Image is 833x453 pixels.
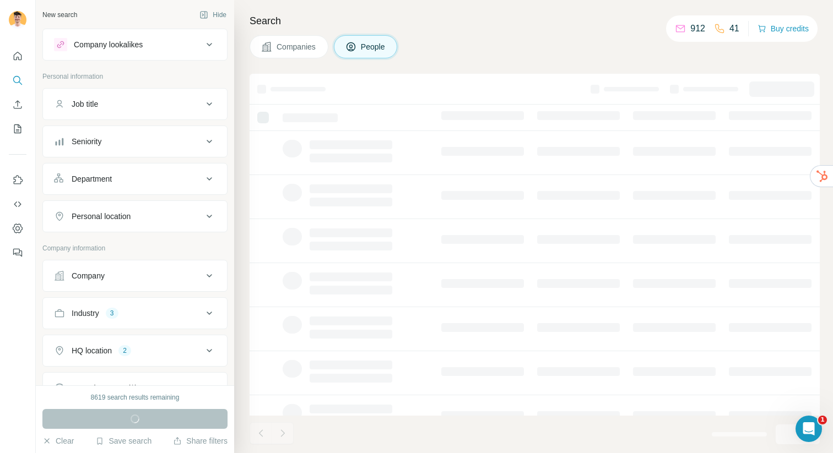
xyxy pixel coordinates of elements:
[118,346,131,356] div: 2
[9,95,26,114] button: Enrich CSV
[72,270,105,281] div: Company
[818,416,827,424] span: 1
[729,22,739,35] p: 41
[72,211,131,222] div: Personal location
[43,128,227,155] button: Seniority
[43,203,227,230] button: Personal location
[72,308,99,319] div: Industry
[43,263,227,289] button: Company
[106,308,118,318] div: 3
[9,219,26,238] button: Dashboard
[43,166,227,192] button: Department
[9,119,26,139] button: My lists
[42,243,228,253] p: Company information
[9,170,26,190] button: Use Surfe on LinkedIn
[72,136,101,147] div: Seniority
[72,173,112,184] div: Department
[173,435,228,446] button: Share filters
[192,7,234,23] button: Hide
[9,70,26,90] button: Search
[74,39,143,50] div: Company lookalikes
[250,13,820,29] h4: Search
[9,194,26,214] button: Use Surfe API
[43,337,227,364] button: HQ location2
[91,392,180,402] div: 8619 search results remaining
[42,72,228,81] p: Personal information
[42,435,74,446] button: Clear
[43,91,227,117] button: Job title
[72,383,137,394] div: Annual revenue ($)
[43,300,227,326] button: Industry3
[758,21,809,36] button: Buy credits
[72,345,112,356] div: HQ location
[43,31,227,58] button: Company lookalikes
[361,41,386,52] span: People
[9,46,26,66] button: Quick start
[9,11,26,29] img: Avatar
[690,22,705,35] p: 912
[796,416,822,442] iframe: Intercom live chat
[9,243,26,263] button: Feedback
[72,99,98,110] div: Job title
[95,435,152,446] button: Save search
[43,375,227,401] button: Annual revenue ($)
[277,41,317,52] span: Companies
[42,10,77,20] div: New search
